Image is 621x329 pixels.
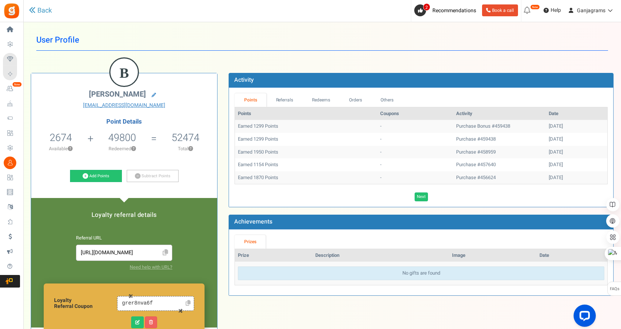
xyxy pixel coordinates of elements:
div: [DATE] [549,149,604,156]
a: New [3,83,20,95]
td: Earned 1870 Points [235,171,377,184]
a: Redeems [303,93,340,107]
button: ? [188,147,193,151]
a: Referrals [266,93,303,107]
td: - [377,158,454,171]
span: 2674 [50,130,72,145]
span: Recommendations [432,7,476,14]
a: Prizes [235,235,266,249]
a: Orders [339,93,371,107]
td: Earned 1299 Points [235,120,377,133]
div: No gifts are found [238,266,604,280]
h6: Referral URL [76,236,172,241]
div: [DATE] [549,123,604,130]
div: [DATE] [549,136,604,143]
p: Total [157,145,213,152]
td: Purchase #456624 [453,171,546,184]
td: - [377,133,454,146]
th: Date [537,249,607,262]
a: Book a call [482,4,518,16]
th: Image [449,249,537,262]
h5: Loyalty referral details [39,212,210,218]
em: New [12,82,22,87]
h6: Loyalty Referral Coupon [54,298,117,309]
em: New [530,4,540,10]
a: Help [541,4,564,16]
td: Purchase #458959 [453,146,546,159]
td: Purchase Bonus #459438 [453,120,546,133]
th: Prize [235,249,312,262]
a: [EMAIL_ADDRESS][DOMAIN_NAME] [37,102,212,109]
a: Need help with URL? [130,264,172,271]
span: Ganjagrams [577,7,605,14]
a: Next [415,192,428,201]
td: Purchase #457640 [453,158,546,171]
p: Redeemed [94,145,150,152]
a: Points [235,93,266,107]
span: Click to Copy [159,246,171,259]
b: Achievements [234,217,272,226]
td: Earned 1299 Points [235,133,377,146]
th: Date [546,107,607,120]
a: Subtract Points [127,170,179,182]
b: Activity [234,75,254,84]
a: Add Points [70,170,122,182]
span: 2 [423,3,430,11]
th: Points [235,107,377,120]
td: - [377,171,454,184]
span: FAQs [610,282,620,296]
button: ? [131,147,136,151]
td: Earned 1950 Points [235,146,377,159]
th: Coupons [377,107,454,120]
td: - [377,120,454,133]
td: Earned 1154 Points [235,158,377,171]
h5: 52474 [172,132,199,143]
h4: Point Details [31,118,217,125]
th: Description [312,249,449,262]
td: Purchase #459438 [453,133,546,146]
div: [DATE] [549,174,604,181]
span: [PERSON_NAME] [89,89,146,100]
div: [DATE] [549,161,604,168]
button: ? [68,147,73,151]
a: Click to Copy [183,298,193,309]
th: Activity [453,107,546,120]
h5: 49800 [108,132,136,143]
td: - [377,146,454,159]
span: Help [549,7,561,14]
a: 2 Recommendations [414,4,479,16]
h1: User Profile [36,30,608,51]
a: Others [371,93,403,107]
p: Available [35,145,87,152]
img: Gratisfaction [3,3,20,19]
figcaption: B [110,58,138,87]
